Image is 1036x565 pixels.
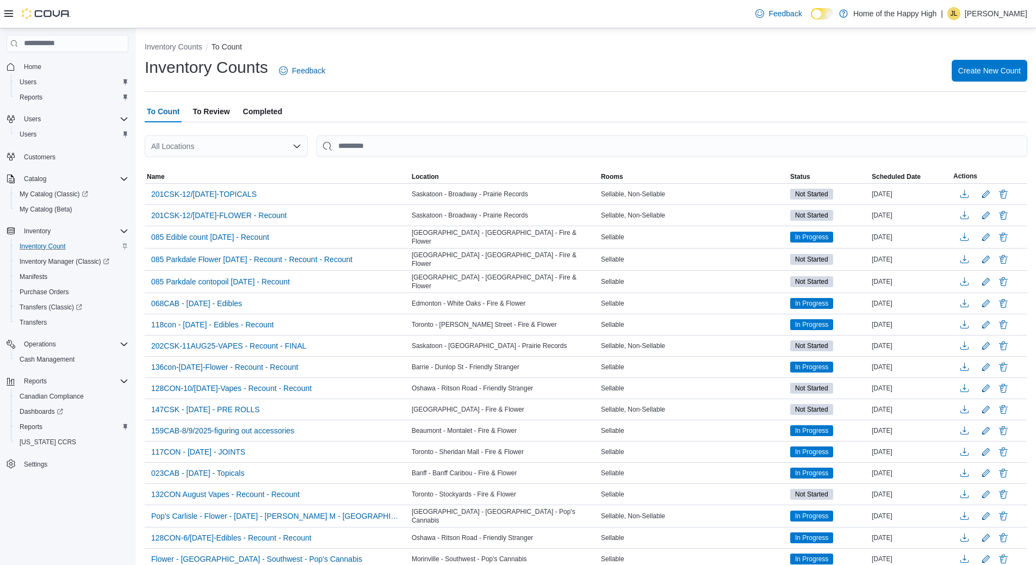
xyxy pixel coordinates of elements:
span: [GEOGRAPHIC_DATA] - [GEOGRAPHIC_DATA] - Fire & Flower [412,228,597,246]
button: 202CSK-11AUG25-VAPES - Recount - FINAL [147,338,311,354]
button: Delete [997,424,1010,437]
span: In Progress [790,532,833,543]
span: Completed [243,101,282,122]
div: [DATE] [870,531,951,544]
button: 159CAB-8/9/2025-figuring out accessories [147,423,299,439]
span: Reports [24,377,47,386]
span: Not Started [790,404,833,415]
button: Edit count details [979,380,992,396]
div: Jenna Lamoureux [947,7,960,20]
span: Toronto - Stockyards - Fire & Flower [412,490,516,499]
div: [DATE] [870,361,951,374]
span: Cash Management [20,355,75,364]
a: My Catalog (Classic) [11,187,133,202]
a: Transfers (Classic) [15,301,86,314]
div: Sellable [599,297,788,310]
span: 085 Parkdale contopoil [DATE] - Recount [151,276,290,287]
button: Delete [997,318,1010,331]
span: 132CON August Vapes - Recount - Recount [151,489,300,500]
button: Inventory [2,223,133,239]
span: [GEOGRAPHIC_DATA] - [GEOGRAPHIC_DATA] - Pop's Cannabis [412,507,597,525]
span: 202CSK-11AUG25-VAPES - Recount - FINAL [151,340,306,351]
a: Settings [20,458,52,471]
button: Name [145,170,410,183]
span: 201CSK-12/[DATE]-FLOWER - Recount [151,210,287,221]
span: Not Started [795,489,828,499]
span: 068CAB - [DATE] - Edibles [151,298,242,309]
button: Edit count details [979,401,992,418]
button: Delete [997,339,1010,352]
button: Status [788,170,870,183]
button: Delete [997,188,1010,201]
div: Sellable [599,445,788,458]
span: Oshawa - Ritson Road - Friendly Stranger [412,533,533,542]
span: Settings [24,460,47,469]
span: In Progress [795,554,828,564]
span: Home [20,60,128,73]
span: [US_STATE] CCRS [20,438,76,446]
span: Not Started [795,210,828,220]
span: Purchase Orders [15,285,128,299]
span: In Progress [790,446,833,457]
div: Sellable, Non-Sellable [599,188,788,201]
a: Home [20,60,46,73]
button: 136con-[DATE]-Flower - Recount - Recount [147,359,303,375]
span: Create New Count [958,65,1021,76]
button: Delete [997,382,1010,395]
button: Edit count details [979,444,992,460]
span: Not Started [790,383,833,394]
a: Dashboards [15,405,67,418]
a: My Catalog (Classic) [15,188,92,201]
a: Transfers [15,316,51,329]
span: Saskatoon - Broadway - Prairie Records [412,211,528,220]
span: Toronto - [PERSON_NAME] Street - Fire & Flower [412,320,557,329]
span: Rooms [601,172,623,181]
button: 132CON August Vapes - Recount - Recount [147,486,304,502]
a: Dashboards [11,404,133,419]
span: In Progress [790,468,833,479]
span: Canadian Compliance [20,392,84,401]
span: Not Started [790,189,833,200]
button: 117CON - [DATE] - JOINTS [147,444,250,460]
span: Morinville - Southwest - Pop's Cannabis [412,555,527,563]
span: Not Started [790,254,833,265]
div: [DATE] [870,339,951,352]
p: [PERSON_NAME] [965,7,1027,20]
span: Manifests [20,272,47,281]
a: Cash Management [15,353,79,366]
div: [DATE] [870,318,951,331]
button: 068CAB - [DATE] - Edibles [147,295,246,312]
span: In Progress [795,362,828,372]
span: Saskatoon - Broadway - Prairie Records [412,190,528,198]
span: Inventory [20,225,128,238]
div: Sellable [599,318,788,331]
button: Edit count details [979,316,992,333]
nav: An example of EuiBreadcrumbs [145,41,1027,54]
span: Not Started [790,276,833,287]
button: 128CON-10/[DATE]-Vapes - Recount - Recount [147,380,316,396]
button: Customers [2,148,133,164]
a: Customers [20,151,60,164]
button: Delete [997,209,1010,222]
span: Dashboards [20,407,63,416]
span: Users [20,130,36,139]
button: 118con - [DATE] - Edibles - Recount [147,316,278,333]
span: Users [24,115,41,123]
a: Purchase Orders [15,285,73,299]
button: Delete [997,403,1010,416]
span: My Catalog (Beta) [20,205,72,214]
button: Catalog [20,172,51,185]
a: [US_STATE] CCRS [15,436,80,449]
button: Scheduled Date [870,170,951,183]
button: 023CAB - [DATE] - Topicals [147,465,249,481]
span: Pop's Carlisle - Flower - [DATE] - [PERSON_NAME] M - [GEOGRAPHIC_DATA] - [GEOGRAPHIC_DATA] - Pop'... [151,511,403,521]
img: Cova [22,8,71,19]
button: 085 Edible count [DATE] - Recount [147,229,274,245]
span: Catalog [24,175,46,183]
button: Purchase Orders [11,284,133,300]
div: Sellable, Non-Sellable [599,510,788,523]
span: My Catalog (Classic) [15,188,128,201]
span: In Progress [790,362,833,372]
button: Edit count details [979,207,992,223]
button: Delete [997,467,1010,480]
